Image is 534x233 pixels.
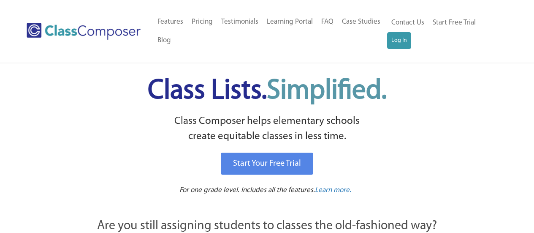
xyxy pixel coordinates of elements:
[315,185,351,196] a: Learn more.
[315,186,351,194] span: Learn more.
[153,13,387,50] nav: Header Menu
[338,13,385,31] a: Case Studies
[387,32,411,49] a: Log In
[51,114,484,145] p: Class Composer helps elementary schools create equitable classes in less time.
[27,23,141,40] img: Class Composer
[263,13,317,31] a: Learning Portal
[428,14,480,33] a: Start Free Trial
[221,153,313,175] a: Start Your Free Trial
[267,77,387,105] span: Simplified.
[317,13,338,31] a: FAQ
[233,159,301,168] span: Start Your Free Trial
[187,13,217,31] a: Pricing
[148,77,387,105] span: Class Lists.
[387,14,501,49] nav: Header Menu
[387,14,428,32] a: Contact Us
[153,31,175,50] a: Blog
[217,13,263,31] a: Testimonials
[179,186,315,194] span: For one grade level. Includes all the features.
[153,13,187,31] a: Features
